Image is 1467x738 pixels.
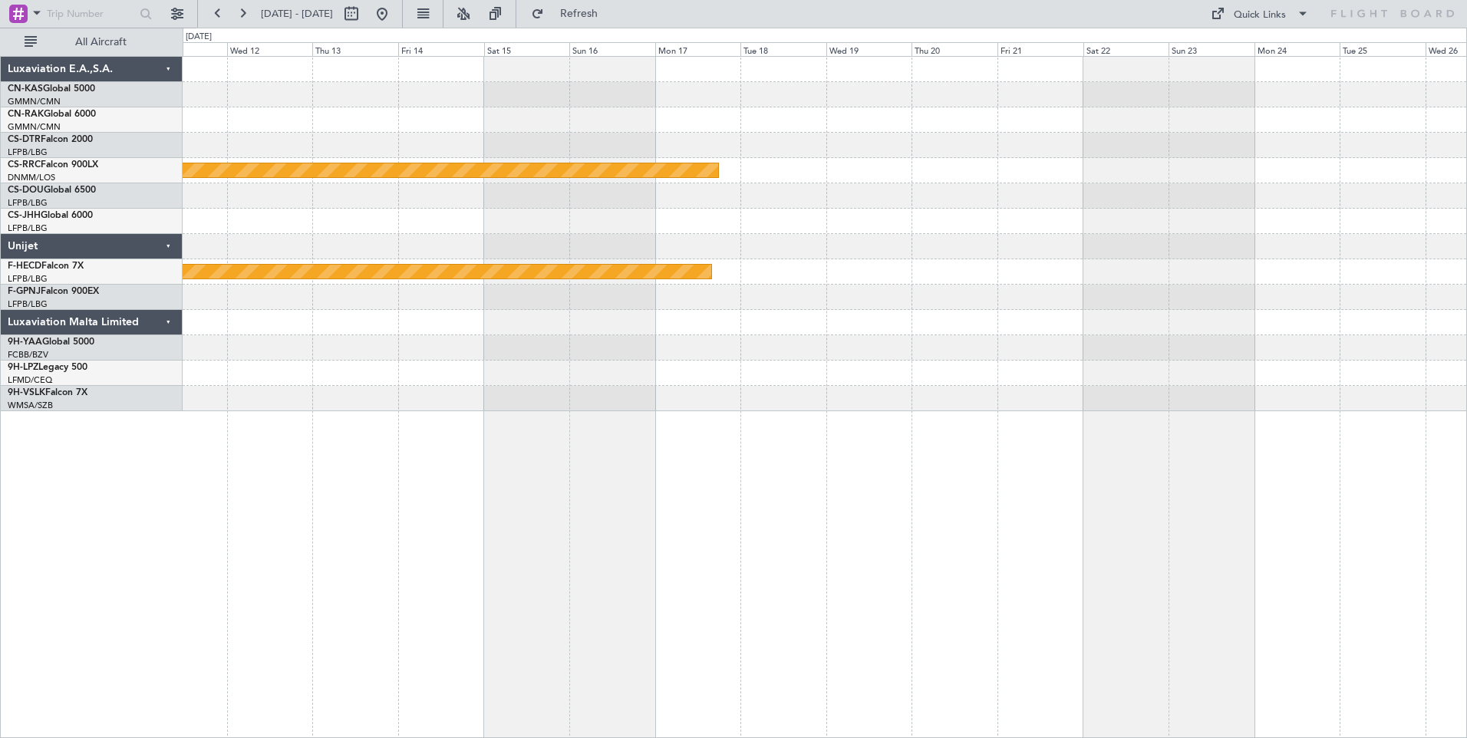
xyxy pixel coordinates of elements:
div: Sat 22 [1083,42,1169,56]
div: Sun 16 [569,42,655,56]
div: Tue 25 [1340,42,1426,56]
div: Sat 15 [484,42,570,56]
div: Quick Links [1234,8,1286,23]
div: Wed 19 [826,42,912,56]
span: CN-KAS [8,84,43,94]
a: LFPB/LBG [8,147,48,158]
a: CS-DTRFalcon 2000 [8,135,93,144]
a: LFPB/LBG [8,222,48,234]
a: CS-JHHGlobal 6000 [8,211,93,220]
div: Mon 24 [1254,42,1340,56]
div: Wed 12 [227,42,313,56]
a: LFPB/LBG [8,197,48,209]
button: Refresh [524,2,616,26]
button: All Aircraft [17,30,166,54]
a: CN-KASGlobal 5000 [8,84,95,94]
span: CS-DTR [8,135,41,144]
div: Tue 11 [141,42,227,56]
span: [DATE] - [DATE] [261,7,333,21]
a: DNMM/LOS [8,172,55,183]
a: WMSA/SZB [8,400,53,411]
a: LFPB/LBG [8,273,48,285]
div: Thu 13 [312,42,398,56]
span: CS-JHH [8,211,41,220]
span: 9H-VSLK [8,388,45,397]
div: Fri 14 [398,42,484,56]
a: GMMN/CMN [8,96,61,107]
div: Fri 21 [997,42,1083,56]
a: F-GPNJFalcon 900EX [8,287,99,296]
div: [DATE] [186,31,212,44]
span: 9H-LPZ [8,363,38,372]
a: CS-DOUGlobal 6500 [8,186,96,195]
div: Mon 17 [655,42,741,56]
span: CS-RRC [8,160,41,170]
span: 9H-YAA [8,338,42,347]
a: GMMN/CMN [8,121,61,133]
span: CN-RAK [8,110,44,119]
span: F-HECD [8,262,41,271]
span: Refresh [547,8,612,19]
a: CS-RRCFalcon 900LX [8,160,98,170]
a: LFPB/LBG [8,298,48,310]
div: Tue 18 [740,42,826,56]
input: Trip Number [47,2,135,25]
span: CS-DOU [8,186,44,195]
button: Quick Links [1203,2,1317,26]
a: 9H-YAAGlobal 5000 [8,338,94,347]
a: LFMD/CEQ [8,374,52,386]
a: CN-RAKGlobal 6000 [8,110,96,119]
a: 9H-LPZLegacy 500 [8,363,87,372]
span: All Aircraft [40,37,162,48]
a: FCBB/BZV [8,349,48,361]
span: F-GPNJ [8,287,41,296]
div: Sun 23 [1169,42,1254,56]
div: Thu 20 [912,42,997,56]
a: F-HECDFalcon 7X [8,262,84,271]
a: 9H-VSLKFalcon 7X [8,388,87,397]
